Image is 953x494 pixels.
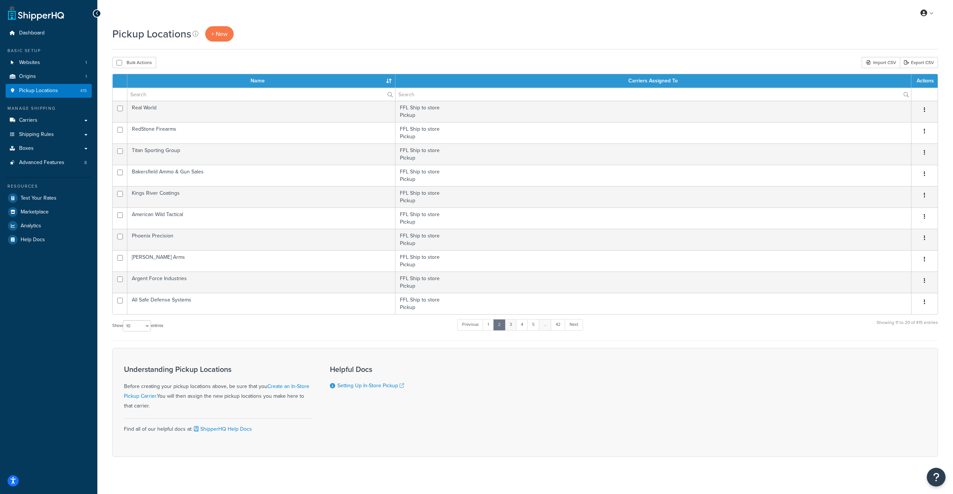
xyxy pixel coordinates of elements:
[395,101,911,122] td: FFL Ship to store Pickup
[205,26,234,42] a: + New
[112,320,163,331] label: Show entries
[127,229,395,250] td: Phoenix Precision
[395,207,911,229] td: FFL Ship to store Pickup
[19,73,36,80] span: Origins
[395,293,911,314] td: FFL Ship to store Pickup
[539,319,552,330] a: …
[85,60,87,66] span: 1
[395,122,911,143] td: FFL Ship to store Pickup
[19,145,34,152] span: Boxes
[6,105,92,112] div: Manage Shipping
[483,319,494,330] a: 1
[127,74,395,88] th: Name : activate to sort column ascending
[551,319,565,330] a: 42
[19,131,54,138] span: Shipping Rules
[395,250,911,272] td: FFL Ship to store Pickup
[395,88,911,101] input: Search
[127,272,395,293] td: Argent Force Industries
[21,209,49,215] span: Marketplace
[21,195,57,201] span: Test Your Rates
[911,74,938,88] th: Actions
[330,365,412,373] h3: Helpful Docs
[112,57,156,68] button: Bulk Actions
[6,219,92,233] a: Analytics
[6,70,92,84] li: Origins
[6,26,92,40] a: Dashboard
[21,237,45,243] span: Help Docs
[565,319,583,330] a: Next
[19,60,40,66] span: Websites
[127,88,395,101] input: Search
[395,229,911,250] td: FFL Ship to store Pickup
[877,318,938,334] div: Showing 11 to 20 of 415 entries
[211,30,228,38] span: + New
[6,48,92,54] div: Basic Setup
[21,223,41,229] span: Analytics
[127,165,395,186] td: Bakersfield Ammo & Gun Sales
[505,319,517,330] a: 3
[6,84,92,98] a: Pickup Locations 415
[80,88,87,94] span: 415
[6,142,92,155] a: Boxes
[19,117,37,124] span: Carriers
[900,57,938,68] a: Export CSV
[127,186,395,207] td: Kings River Coatings
[6,84,92,98] li: Pickup Locations
[6,191,92,205] a: Test Your Rates
[395,186,911,207] td: FFL Ship to store Pickup
[124,418,311,434] div: Find all of our helpful docs at:
[6,56,92,70] li: Websites
[84,160,87,166] span: 8
[123,320,151,331] select: Showentries
[6,113,92,127] a: Carriers
[112,27,191,41] h1: Pickup Locations
[127,207,395,229] td: American Wild Tactical
[127,293,395,314] td: All Safe Defense Systems
[127,250,395,272] td: [PERSON_NAME] Arms
[6,183,92,190] div: Resources
[124,365,311,411] div: Before creating your pickup locations above, be sure that you You will then assign the new pickup...
[6,156,92,170] li: Advanced Features
[6,233,92,246] a: Help Docs
[192,425,252,433] a: ShipperHQ Help Docs
[395,143,911,165] td: FFL Ship to store Pickup
[19,88,58,94] span: Pickup Locations
[457,319,483,330] a: Previous
[85,73,87,80] span: 1
[19,160,64,166] span: Advanced Features
[6,205,92,219] a: Marketplace
[516,319,528,330] a: 4
[127,143,395,165] td: Titan Sporting Group
[6,128,92,142] a: Shipping Rules
[395,74,911,88] th: Carriers Assigned To
[395,165,911,186] td: FFL Ship to store Pickup
[124,365,311,373] h3: Understanding Pickup Locations
[6,156,92,170] a: Advanced Features 8
[127,101,395,122] td: Real World
[337,382,404,390] a: Setting Up In-Store Pickup
[6,70,92,84] a: Origins 1
[395,272,911,293] td: FFL Ship to store Pickup
[927,468,946,487] button: Open Resource Center
[8,6,64,21] a: ShipperHQ Home
[19,30,45,36] span: Dashboard
[862,57,900,68] div: Import CSV
[527,319,540,330] a: 5
[127,122,395,143] td: RedStone Firearms
[6,56,92,70] a: Websites 1
[493,319,506,330] a: 2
